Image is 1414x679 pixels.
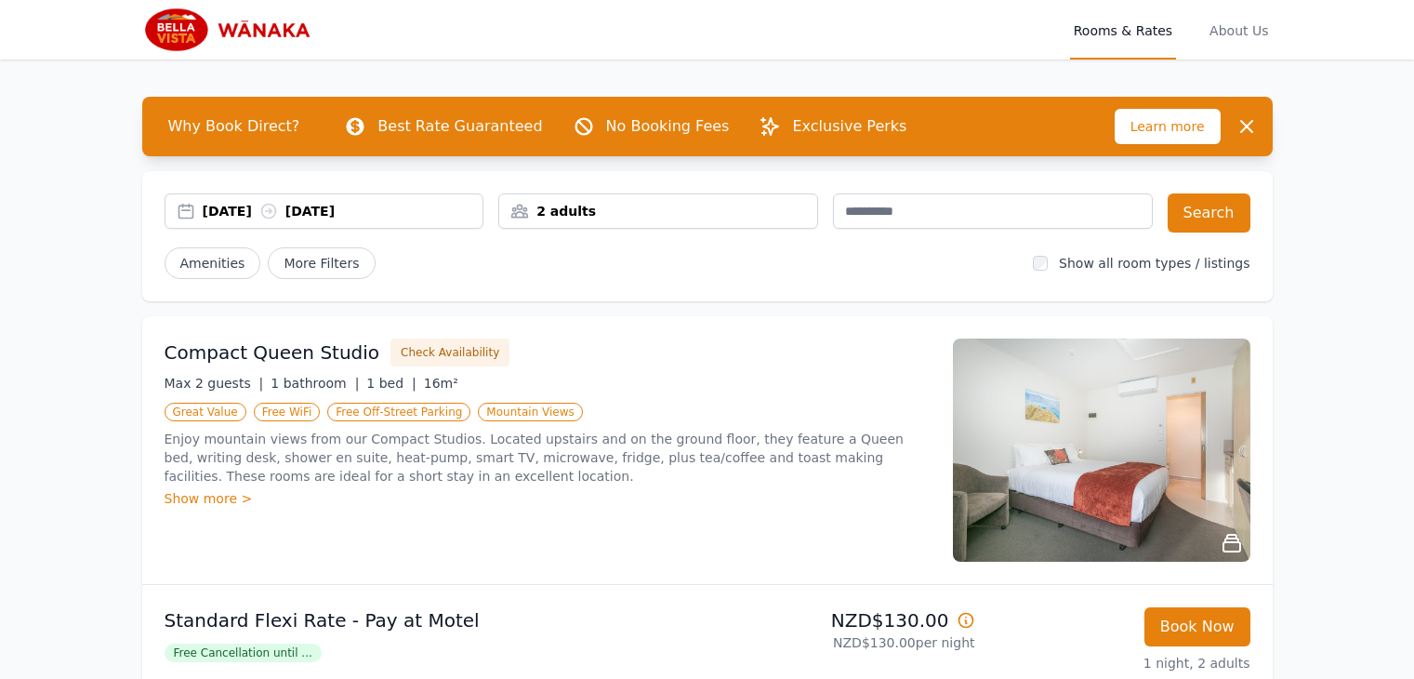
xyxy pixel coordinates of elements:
[142,7,321,52] img: Bella Vista Wanaka
[1115,109,1221,144] span: Learn more
[499,202,817,220] div: 2 adults
[715,633,975,652] p: NZD$130.00 per night
[165,339,380,366] h3: Compact Queen Studio
[165,430,931,486] p: Enjoy mountain views from our Compact Studios. Located upstairs and on the ground floor, they fea...
[1059,256,1249,271] label: Show all room types / listings
[271,376,359,391] span: 1 bathroom |
[165,644,322,662] span: Free Cancellation until ...
[165,607,700,633] p: Standard Flexi Rate - Pay at Motel
[377,115,542,138] p: Best Rate Guaranteed
[715,607,975,633] p: NZD$130.00
[165,376,264,391] span: Max 2 guests |
[153,108,315,145] span: Why Book Direct?
[792,115,906,138] p: Exclusive Perks
[990,654,1250,672] p: 1 night, 2 adults
[254,403,321,421] span: Free WiFi
[424,376,458,391] span: 16m²
[203,202,483,220] div: [DATE] [DATE]
[390,339,509,366] button: Check Availability
[478,403,582,421] span: Mountain Views
[327,403,470,421] span: Free Off-Street Parking
[606,115,730,138] p: No Booking Fees
[165,247,261,279] button: Amenities
[268,247,375,279] span: More Filters
[1144,607,1250,646] button: Book Now
[165,489,931,508] div: Show more >
[366,376,416,391] span: 1 bed |
[1168,193,1250,233] button: Search
[165,403,246,421] span: Great Value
